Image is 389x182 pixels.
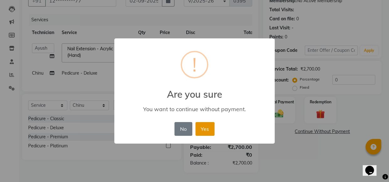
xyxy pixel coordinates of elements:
[114,81,275,100] h2: Are you sure
[174,122,192,136] button: No
[363,157,383,176] iframe: chat widget
[192,52,197,77] div: !
[195,122,215,136] button: Yes
[123,106,266,113] div: You want to continue without payment.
